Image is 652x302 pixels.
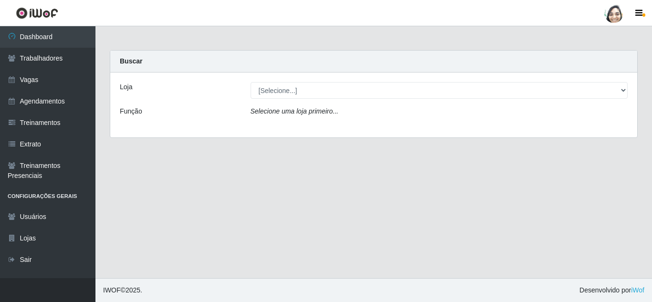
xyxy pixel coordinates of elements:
strong: Buscar [120,57,142,65]
label: Função [120,106,142,116]
img: CoreUI Logo [16,7,58,19]
i: Selecione uma loja primeiro... [251,107,338,115]
a: iWof [631,286,644,294]
label: Loja [120,82,132,92]
span: Desenvolvido por [579,285,644,295]
span: IWOF [103,286,121,294]
span: © 2025 . [103,285,142,295]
